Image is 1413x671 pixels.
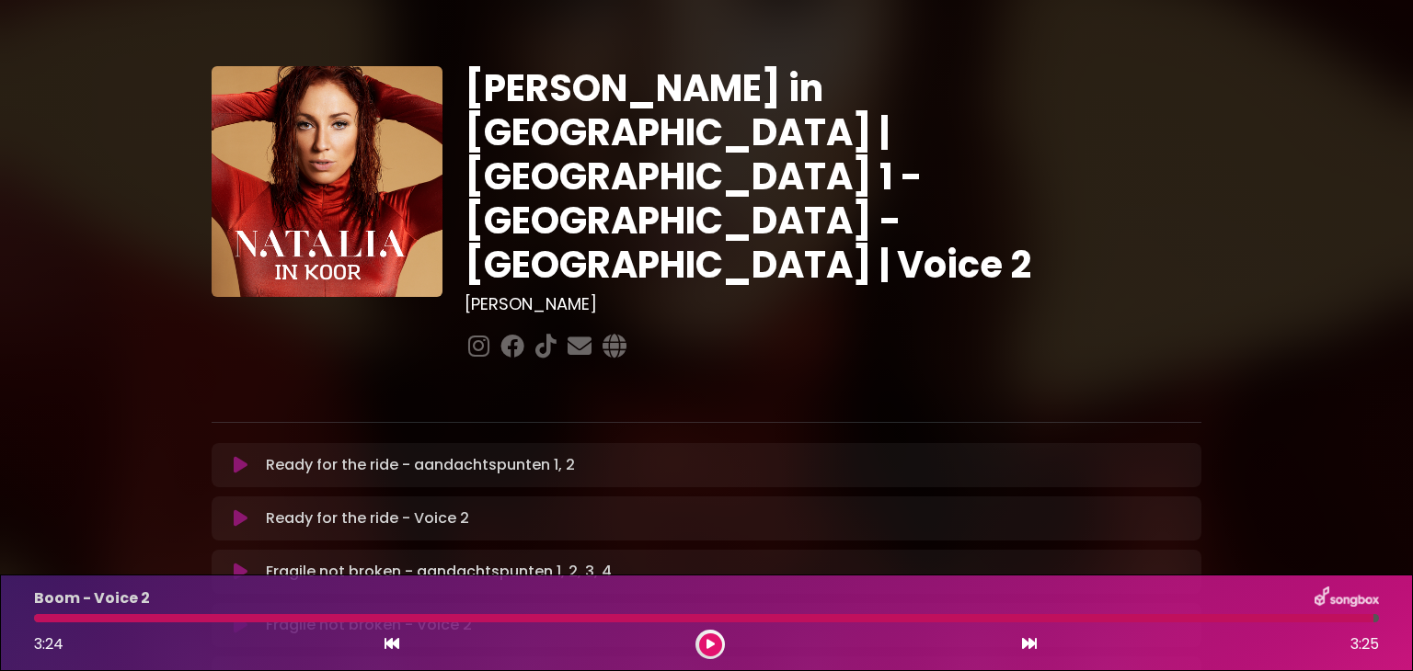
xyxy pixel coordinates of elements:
[1315,586,1379,610] img: songbox-logo-white.png
[34,587,150,609] p: Boom - Voice 2
[34,633,63,654] span: 3:24
[266,507,469,529] p: Ready for the ride - Voice 2
[212,66,442,297] img: YTVS25JmS9CLUqXqkEhs
[1350,633,1379,655] span: 3:25
[266,454,575,476] p: Ready for the ride - aandachtspunten 1, 2
[266,561,612,583] p: Fragile not broken - aandachtspunten 1, 2, 3, 4
[465,294,1201,314] h3: [PERSON_NAME]
[465,66,1201,287] h1: [PERSON_NAME] in [GEOGRAPHIC_DATA] | [GEOGRAPHIC_DATA] 1 - [GEOGRAPHIC_DATA] - [GEOGRAPHIC_DATA] ...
